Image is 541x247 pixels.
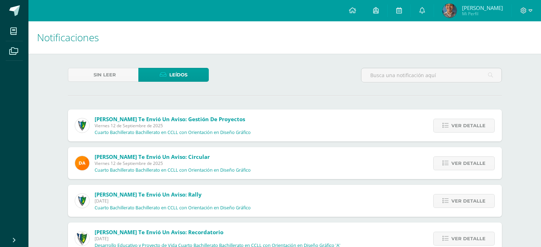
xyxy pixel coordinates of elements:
[451,232,486,245] span: Ver detalle
[75,231,89,246] img: 9f5bafb53b5c1c4adc2b8adf68a26909.png
[95,116,245,123] span: [PERSON_NAME] te envió un aviso: Gestión de Proyectos
[75,194,89,208] img: 9f174a157161b4ddbe12118a61fed988.png
[68,68,138,82] a: Sin leer
[451,119,486,132] span: Ver detalle
[37,31,99,44] span: Notificaciones
[442,4,457,18] img: 089e47a4a87b524395cd23be99b64361.png
[95,153,210,160] span: [PERSON_NAME] te envió un aviso: Circular
[95,130,251,135] p: Cuarto Bachillerato Bachillerato en CCLL con Orientación en Diseño Gráfico
[95,160,251,166] span: Viernes 12 de Septiembre de 2025
[95,167,251,173] p: Cuarto Bachillerato Bachillerato en CCLL con Orientación en Diseño Gráfico
[462,11,503,17] span: Mi Perfil
[95,191,202,198] span: [PERSON_NAME] te envió un aviso: Rally
[462,4,503,11] span: [PERSON_NAME]
[75,118,89,133] img: 9f174a157161b4ddbe12118a61fed988.png
[169,68,187,81] span: Leídos
[138,68,209,82] a: Leídos
[361,68,502,82] input: Busca una notificación aquí
[94,68,116,81] span: Sin leer
[95,229,223,236] span: [PERSON_NAME] te envió un aviso: Recordatorio
[95,198,251,204] span: [DATE]
[95,236,340,242] span: [DATE]
[75,156,89,170] img: f9d34ca01e392badc01b6cd8c48cabbd.png
[451,194,486,208] span: Ver detalle
[451,157,486,170] span: Ver detalle
[95,123,251,129] span: Viernes 12 de Septiembre de 2025
[95,205,251,211] p: Cuarto Bachillerato Bachillerato en CCLL con Orientación en Diseño Gráfico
